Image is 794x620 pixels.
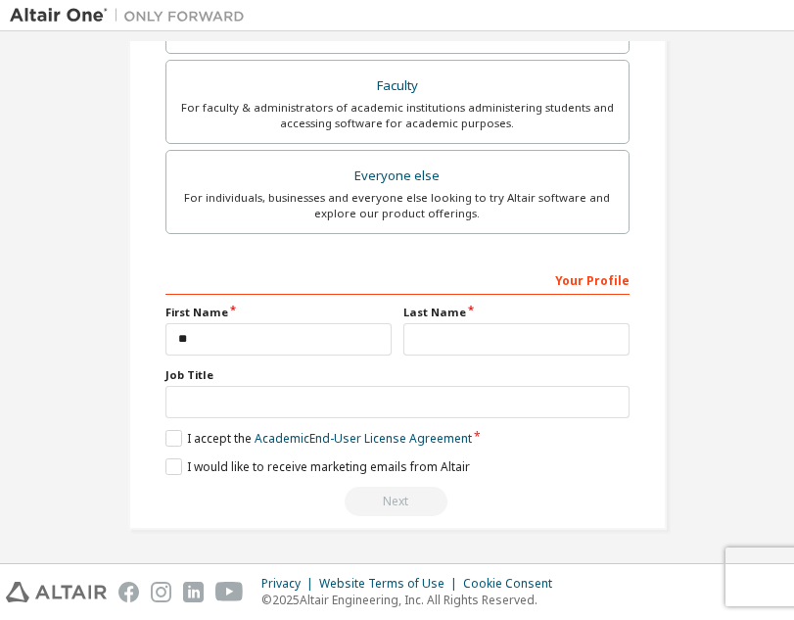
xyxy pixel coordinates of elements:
[215,582,244,602] img: youtube.svg
[183,582,204,602] img: linkedin.svg
[178,100,617,131] div: For faculty & administrators of academic institutions administering students and accessing softwa...
[165,458,470,475] label: I would like to receive marketing emails from Altair
[178,190,617,221] div: For individuals, businesses and everyone else looking to try Altair software and explore our prod...
[10,6,255,25] img: Altair One
[165,430,472,447] label: I accept the
[165,487,630,516] div: Read and acccept EULA to continue
[165,263,630,295] div: Your Profile
[6,582,107,602] img: altair_logo.svg
[261,592,564,608] p: © 2025 Altair Engineering, Inc. All Rights Reserved.
[118,582,139,602] img: facebook.svg
[319,576,463,592] div: Website Terms of Use
[151,582,171,602] img: instagram.svg
[165,367,630,383] label: Job Title
[178,72,617,100] div: Faculty
[463,576,564,592] div: Cookie Consent
[261,576,319,592] div: Privacy
[403,305,630,320] label: Last Name
[165,305,392,320] label: First Name
[178,163,617,190] div: Everyone else
[255,430,472,447] a: Academic End-User License Agreement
